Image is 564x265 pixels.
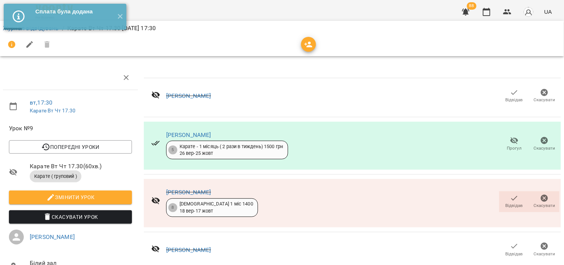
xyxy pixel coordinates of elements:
span: Відвідав [506,251,523,257]
div: Сплата була додана [35,7,112,16]
a: Карате Вт Чт 17.30 [30,108,76,114]
div: 8 [168,203,177,212]
span: Прогул [507,145,522,151]
a: [PERSON_NAME] [166,189,211,196]
button: Скасувати [529,134,560,154]
button: Скасувати [529,240,560,261]
span: Попередні уроки [15,143,126,151]
button: Скасувати [529,191,560,212]
a: [PERSON_NAME] [166,92,211,99]
span: Скасувати [534,251,555,257]
span: Урок №9 [9,124,132,133]
nav: breadcrumb [3,24,561,33]
span: Скасувати [534,145,555,151]
div: 5 [168,146,177,154]
button: Відвідав [499,86,529,106]
span: UA [544,8,552,16]
img: avatar_s.png [523,7,534,17]
button: Прогул [499,134,529,154]
button: Скасувати [529,86,560,106]
span: Карате Вт Чт 17.30 ( 60 хв. ) [30,162,132,171]
a: [PERSON_NAME] [30,233,75,240]
div: Карате - 1 місяць ( 2 рази в тиждень) 1500 грн 26 вер - 25 жовт [180,143,283,157]
a: [PERSON_NAME] [166,131,211,138]
span: 88 [467,2,477,10]
a: вт , 17:30 [30,99,52,106]
div: [DEMOGRAPHIC_DATA] 1 міс 1400 18 вер - 17 жовт [180,201,253,214]
button: Скасувати Урок [9,210,132,224]
span: Скасувати [534,202,555,209]
button: Відвідав [499,240,529,261]
span: Відвідав [506,202,523,209]
button: Відвідав [499,191,529,212]
span: Скасувати [534,97,555,103]
button: Змінити урок [9,191,132,204]
a: [PERSON_NAME] [166,246,211,253]
span: Карате ( груповий ) [30,173,81,180]
span: Змінити урок [15,193,126,202]
button: UA [541,5,555,19]
span: Відвідав [506,97,523,103]
span: Скасувати Урок [15,213,126,221]
button: Попередні уроки [9,140,132,154]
